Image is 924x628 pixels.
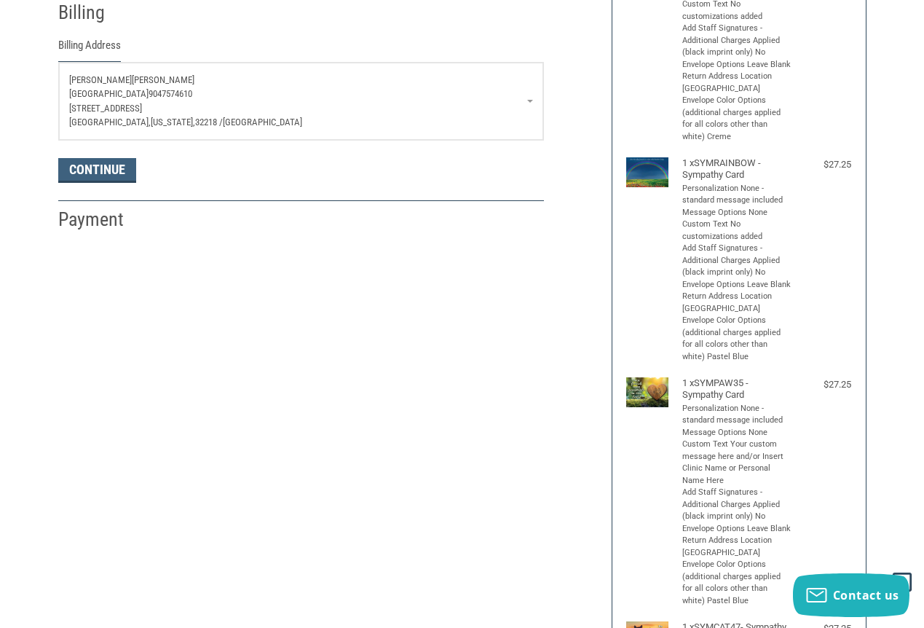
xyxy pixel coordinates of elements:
[682,23,791,59] li: Add Staff Signatures - Additional Charges Applied (black imprint only) No
[793,573,909,617] button: Contact us
[682,219,791,243] li: Custom Text No customizations added
[682,535,791,559] li: Return Address Location [GEOGRAPHIC_DATA]
[223,117,302,127] span: [GEOGRAPHIC_DATA]
[682,157,791,181] h4: 1 x SYMRAINBOW - Sympathy Card
[58,158,136,183] button: Continue
[149,88,192,99] span: 9047574610
[682,315,791,363] li: Envelope Color Options (additional charges applied for all colors other than white) Pastel Blue
[58,37,121,61] legend: Billing Address
[682,71,791,95] li: Return Address Location [GEOGRAPHIC_DATA]
[682,291,791,315] li: Return Address Location [GEOGRAPHIC_DATA]
[58,208,143,232] h2: Payment
[682,183,791,207] li: Personalization None - standard message included
[69,88,149,99] span: [GEOGRAPHIC_DATA]
[682,487,791,523] li: Add Staff Signatures - Additional Charges Applied (black imprint only) No
[58,1,143,25] h2: Billing
[69,74,132,85] span: [PERSON_NAME]
[682,95,791,143] li: Envelope Color Options (additional charges applied for all colors other than white) Creme
[682,59,791,71] li: Envelope Options Leave Blank
[795,157,851,172] div: $27.25
[682,207,791,219] li: Message Options None
[682,559,791,607] li: Envelope Color Options (additional charges applied for all colors other than white) Pastel Blue
[132,74,194,85] span: [PERSON_NAME]
[682,279,791,291] li: Envelope Options Leave Blank
[682,523,791,535] li: Envelope Options Leave Blank
[69,117,151,127] span: [GEOGRAPHIC_DATA],
[682,427,791,439] li: Message Options None
[151,117,195,127] span: [US_STATE],
[59,63,543,140] a: Enter or select a different address
[682,439,791,487] li: Custom Text Your custom message here and/or Insert Clinic Name or Personal Name Here
[795,377,851,392] div: $27.25
[833,587,899,603] span: Contact us
[69,103,142,114] span: [STREET_ADDRESS]
[682,243,791,279] li: Add Staff Signatures - Additional Charges Applied (black imprint only) No
[682,377,791,401] h4: 1 x SYMPAW35 - Sympathy Card
[682,403,791,427] li: Personalization None - standard message included
[195,117,223,127] span: 32218 /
